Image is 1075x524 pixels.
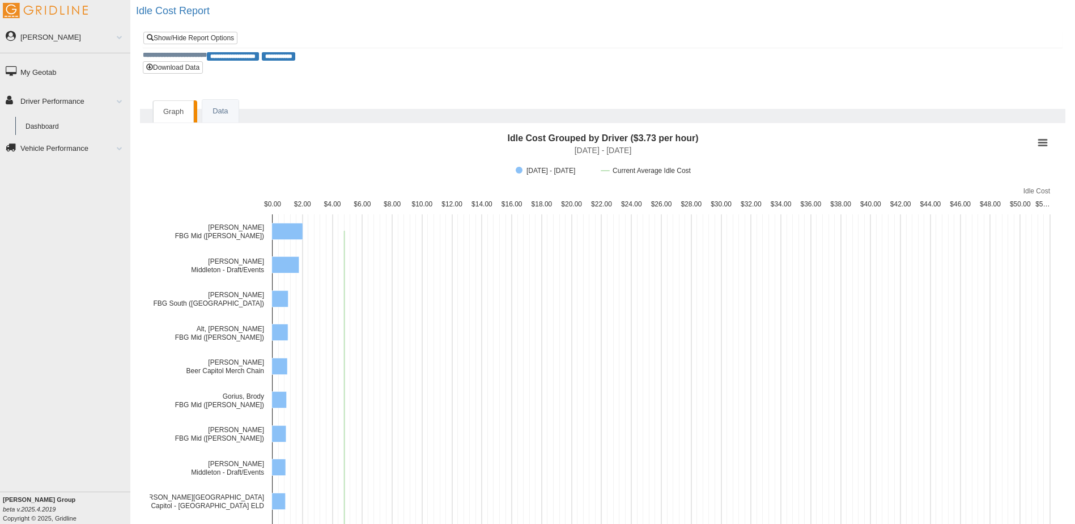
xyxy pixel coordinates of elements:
text: $44.00 [920,200,941,208]
button: Show Current Average Idle Cost [601,167,691,175]
text: $2.00 [294,200,311,208]
text: $24.00 [621,200,642,208]
b: [PERSON_NAME] Group [3,496,75,503]
text: $10.00 [411,200,432,208]
button: View chart menu, Idle Cost Grouped by Driver ($3.73 per hour) [1035,135,1051,151]
text: $20.00 [561,200,582,208]
text: $46.00 [950,200,971,208]
text: $0.00 [264,200,281,208]
div: Copyright © 2025, Gridline [3,495,130,523]
a: Show/Hide Report Options [143,32,237,44]
text: $40.00 [860,200,881,208]
text: [PERSON_NAME] Middleton - Draft/Events [191,460,264,476]
text: $5… [1035,200,1049,208]
text: $14.00 [471,200,492,208]
text: [PERSON_NAME] FBG Mid ([PERSON_NAME]) [175,223,264,240]
text: $30.00 [711,200,732,208]
text: [PERSON_NAME] Middleton - Draft/Events [191,257,264,274]
text: $28.00 [681,200,702,208]
text: [PERSON_NAME] FBG South ([GEOGRAPHIC_DATA]) [153,291,264,307]
text: $6.00 [354,200,371,208]
text: $32.00 [741,200,762,208]
text: Idle Cost [1023,187,1051,195]
a: Data [202,100,238,123]
i: beta v.2025.4.2019 [3,506,56,513]
text: $22.00 [591,200,612,208]
text: $38.00 [830,200,851,208]
text: $42.00 [890,200,911,208]
text: $4.00 [324,200,341,208]
text: [PERSON_NAME] FBG Mid ([PERSON_NAME]) [175,426,264,442]
text: $26.00 [651,200,672,208]
text: $12.00 [441,200,462,208]
text: [PERSON_NAME] Beer Capitol Merch Chain [186,358,264,375]
a: Graph [153,100,194,123]
text: $8.00 [384,200,401,208]
text: $16.00 [502,200,522,208]
text: $50.00 [1010,200,1031,208]
text: [PERSON_NAME][GEOGRAPHIC_DATA] FBG Beer Capitol - [GEOGRAPHIC_DATA] ELD [119,493,265,510]
text: Idle Cost Grouped by Driver ($3.73 per hour) [508,133,699,143]
text: $34.00 [771,200,792,208]
text: $18.00 [532,200,553,208]
button: Download Data [143,61,203,74]
a: Dashboard [20,117,130,137]
text: $48.00 [980,200,1001,208]
h2: Idle Cost Report [136,6,1075,17]
text: Gorius, Brody FBG Mid ([PERSON_NAME]) [175,392,264,409]
img: Gridline [3,3,88,18]
text: [DATE] - [DATE] [575,146,632,155]
text: Alt, [PERSON_NAME] FBG Mid ([PERSON_NAME]) [175,325,264,341]
text: $36.00 [800,200,821,208]
button: Show 9/7/2025 - 9/13/2025 [516,167,589,175]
